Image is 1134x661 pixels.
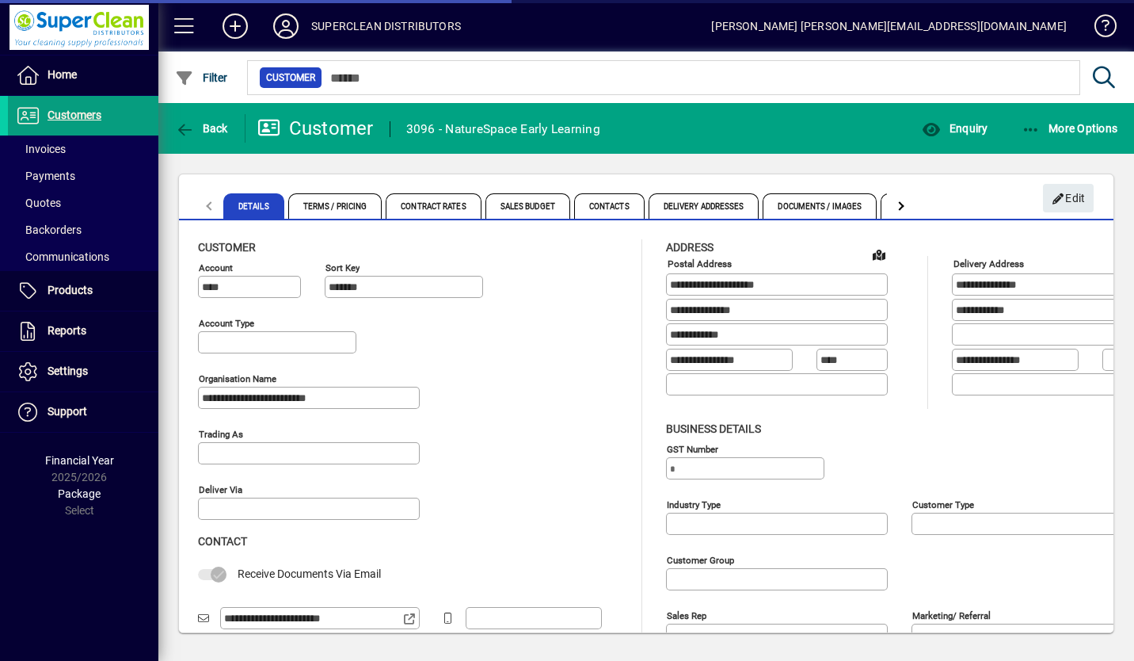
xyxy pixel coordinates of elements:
[1018,114,1122,143] button: More Options
[667,609,706,621] mat-label: Sales rep
[1022,122,1118,135] span: More Options
[16,170,75,182] span: Payments
[288,193,382,219] span: Terms / Pricing
[223,193,284,219] span: Details
[257,116,374,141] div: Customer
[16,250,109,263] span: Communications
[261,12,311,40] button: Profile
[485,193,570,219] span: Sales Budget
[199,484,242,495] mat-label: Deliver via
[8,392,158,432] a: Support
[8,189,158,216] a: Quotes
[48,365,88,377] span: Settings
[1083,3,1114,55] a: Knowledge Base
[48,68,77,81] span: Home
[8,271,158,311] a: Products
[866,242,892,267] a: View on map
[912,609,991,621] mat-label: Marketing/ Referral
[649,193,759,219] span: Delivery Addresses
[8,352,158,392] a: Settings
[1043,184,1094,212] button: Edit
[711,13,1067,39] div: [PERSON_NAME] [PERSON_NAME][EMAIL_ADDRESS][DOMAIN_NAME]
[210,12,261,40] button: Add
[198,535,247,548] span: Contact
[48,284,93,296] span: Products
[199,318,254,329] mat-label: Account Type
[199,373,276,384] mat-label: Organisation name
[175,122,228,135] span: Back
[198,241,256,254] span: Customer
[48,324,86,337] span: Reports
[16,224,82,236] span: Backorders
[325,262,360,273] mat-label: Sort key
[175,71,228,84] span: Filter
[574,193,645,219] span: Contacts
[8,136,158,162] a: Invoices
[45,454,114,467] span: Financial Year
[912,499,974,510] mat-label: Customer type
[171,114,232,143] button: Back
[158,114,245,143] app-page-header-button: Back
[8,216,158,243] a: Backorders
[8,311,158,351] a: Reports
[58,487,101,500] span: Package
[48,405,87,418] span: Support
[48,109,101,121] span: Customers
[667,499,721,510] mat-label: Industry type
[922,122,987,135] span: Enquiry
[763,193,877,219] span: Documents / Images
[881,193,969,219] span: Custom Fields
[1052,185,1086,212] span: Edit
[16,143,66,155] span: Invoices
[238,567,381,580] span: Receive Documents Via Email
[8,55,158,95] a: Home
[667,554,734,565] mat-label: Customer group
[667,443,718,454] mat-label: GST Number
[8,243,158,270] a: Communications
[199,262,233,273] mat-label: Account
[171,63,232,92] button: Filter
[386,193,481,219] span: Contract Rates
[266,70,315,86] span: Customer
[406,117,600,142] div: 3096 - NatureSpace Early Learning
[666,422,761,435] span: Business details
[16,197,61,209] span: Quotes
[8,162,158,189] a: Payments
[918,114,991,143] button: Enquiry
[311,13,461,39] div: SUPERCLEAN DISTRIBUTORS
[199,429,243,440] mat-label: Trading as
[666,241,714,254] span: Address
